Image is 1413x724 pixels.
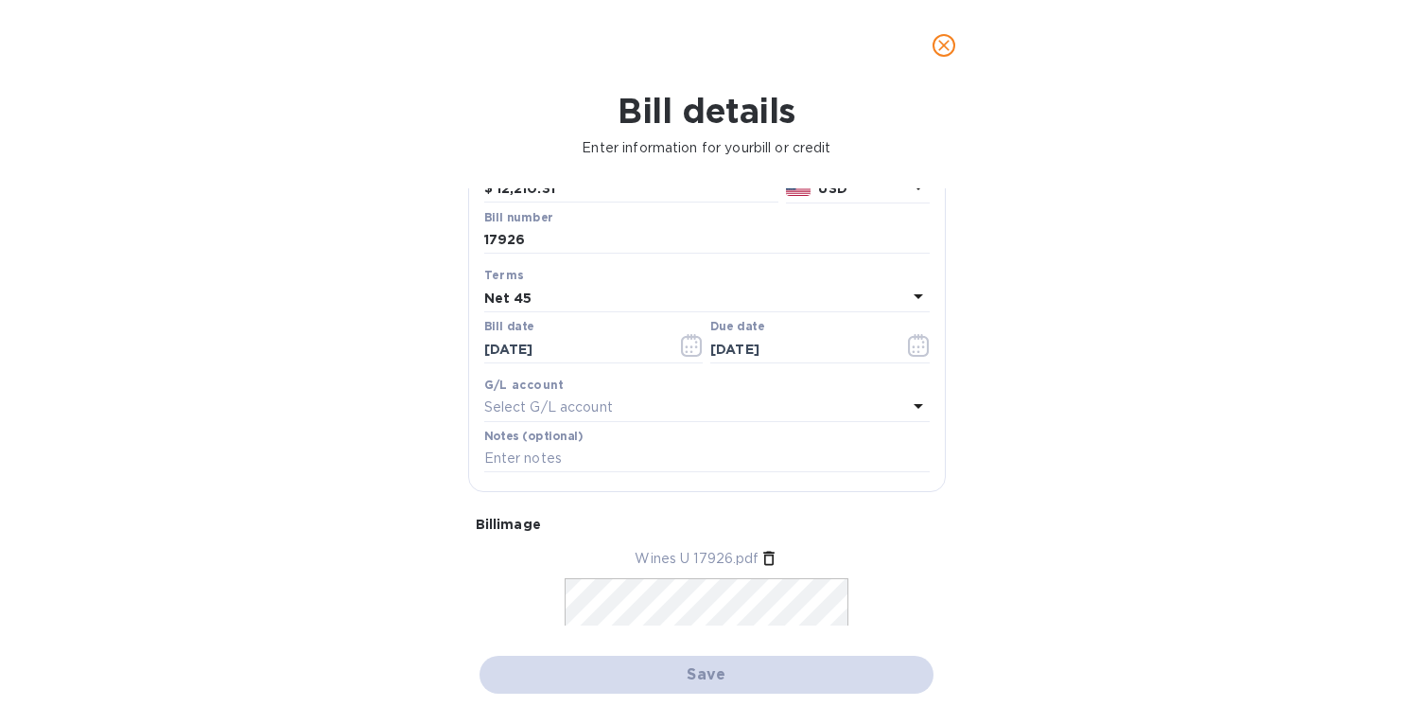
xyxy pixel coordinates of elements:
[484,291,532,306] b: Net 45
[484,212,552,223] label: Bill number
[484,335,663,363] input: Select date
[484,175,497,203] div: $
[484,322,534,333] label: Bill date
[484,445,930,473] input: Enter notes
[484,268,525,282] b: Terms
[818,181,846,196] b: USD
[497,175,778,203] input: $ Enter bill amount
[15,138,1398,158] p: Enter information for your bill or credit
[484,431,584,442] label: Notes (optional)
[921,23,967,68] button: close
[786,183,811,196] img: USD
[484,397,613,417] p: Select G/L account
[710,335,889,363] input: Due date
[476,515,938,534] p: Bill image
[484,226,930,255] input: Enter bill number
[15,91,1398,131] h1: Bill details
[484,378,565,392] b: G/L account
[635,549,759,569] p: Wines U 17926.pdf
[710,322,764,333] label: Due date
